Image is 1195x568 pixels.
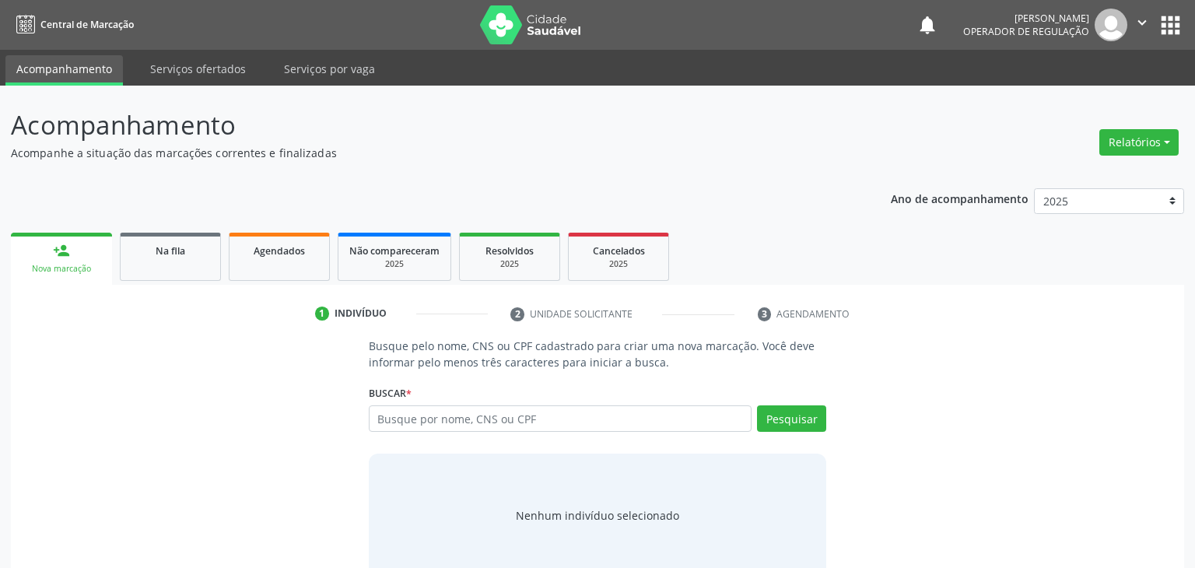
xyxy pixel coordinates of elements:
a: Acompanhamento [5,55,123,86]
span: Resolvidos [485,244,534,258]
span: Cancelados [593,244,645,258]
p: Busque pelo nome, CNS ou CPF cadastrado para criar uma nova marcação. Você deve informar pelo men... [369,338,827,370]
div: Nova marcação [22,263,101,275]
div: 2025 [471,258,548,270]
div: [PERSON_NAME] [963,12,1089,25]
div: Indivíduo [335,307,387,321]
span: Na fila [156,244,185,258]
span: Operador de regulação [963,25,1089,38]
i:  [1134,14,1151,31]
p: Ano de acompanhamento [891,188,1029,208]
div: person_add [53,242,70,259]
a: Serviços por vaga [273,55,386,82]
img: img [1095,9,1127,41]
button:  [1127,9,1157,41]
p: Acompanhamento [11,106,832,145]
div: Nenhum indivíduo selecionado [516,507,679,524]
span: Central de Marcação [40,18,134,31]
div: 2025 [580,258,657,270]
button: Pesquisar [757,405,826,432]
span: Não compareceram [349,244,440,258]
label: Buscar [369,381,412,405]
input: Busque por nome, CNS ou CPF [369,405,752,432]
span: Agendados [254,244,305,258]
a: Central de Marcação [11,12,134,37]
button: notifications [916,14,938,36]
div: 2025 [349,258,440,270]
button: Relatórios [1099,129,1179,156]
p: Acompanhe a situação das marcações correntes e finalizadas [11,145,832,161]
a: Serviços ofertados [139,55,257,82]
div: 1 [315,307,329,321]
button: apps [1157,12,1184,39]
